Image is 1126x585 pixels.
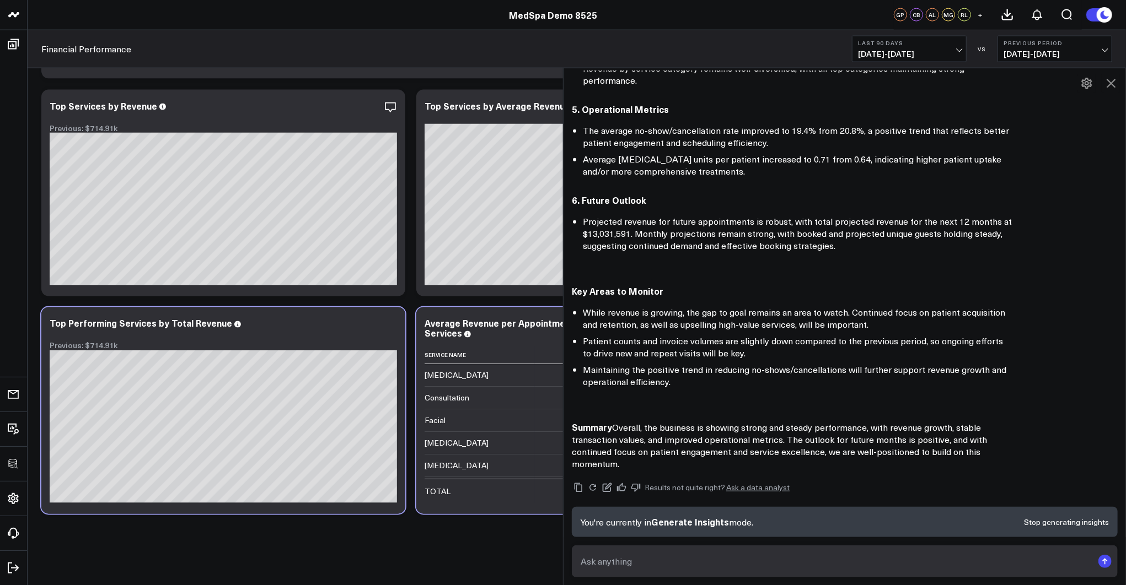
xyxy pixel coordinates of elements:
input: Ask anything [578,551,1093,571]
span: [DATE] - [DATE] [1004,50,1106,58]
div: Previous: $714.91k [50,124,397,133]
div: GP [894,8,907,21]
li: Revenue by service category remains well-diversified, with all top categories maintaining strong ... [583,62,1013,86]
p: Overall, the business is showing strong and steady performance, with revenue growth, stable trans... [572,421,1013,470]
div: AL [926,8,939,21]
span: Results not quite right? [645,482,725,492]
li: Maintaining the positive trend in reducing no-shows/cancellations will further support revenue gr... [583,364,1013,388]
strong: Summary [572,421,612,433]
b: Last 90 Days [858,40,961,46]
strong: Key Areas to Monitor [572,285,663,297]
div: TOTAL [425,486,451,497]
strong: 5. Operational Metrics [572,103,669,115]
div: Facial [425,415,446,426]
button: Stop generating insights [1024,518,1109,526]
div: CB [910,8,923,21]
div: Top Services by Revenue [50,100,157,112]
div: VS [972,46,992,52]
div: Previous: $714.91k [50,342,397,350]
p: You're currently in mode. [581,516,753,528]
a: Ask a data analyst [726,484,790,491]
div: RL [958,8,971,21]
div: Top Performing Services by Total Revenue [50,317,232,329]
a: Financial Performance [41,43,131,55]
li: The average no-show/cancellation rate improved to 19.4% from 20.8%, a positive trend that reflect... [583,124,1013,149]
div: [MEDICAL_DATA] [425,438,489,449]
b: Previous Period [1004,40,1106,46]
button: Copy [572,481,585,494]
div: [MEDICAL_DATA] [425,461,489,472]
th: Avg Revenue Per Appointment [535,346,719,365]
span: [DATE] - [DATE] [858,50,961,58]
button: + [974,8,987,21]
strong: 6. Future Outlook [572,194,646,206]
span: + [978,11,983,19]
li: While revenue is growing, the gap to goal remains an area to watch. Continued focus on patient ac... [583,306,1013,331]
th: Service Name [425,346,535,365]
div: Average Revenue per Appointment for Top Performing Services [425,317,659,339]
span: Generate Insights [651,516,729,528]
li: Patient counts and invoice volumes are slightly down compared to the previous period, so ongoing ... [583,335,1013,359]
button: Previous Period[DATE]-[DATE] [998,36,1112,62]
a: MedSpa Demo 8525 [510,9,598,21]
div: [MEDICAL_DATA] [425,370,489,381]
button: Last 90 Days[DATE]-[DATE] [852,36,967,62]
div: Top Services by Average Revenue per Service [425,100,622,112]
li: Average [MEDICAL_DATA] units per patient increased to 0.71 from 0.64, indicating higher patient u... [583,153,1013,177]
div: Consultation [425,393,469,404]
li: Projected revenue for future appointments is robust, with total projected revenue for the next 12... [583,215,1013,252]
div: MG [942,8,955,21]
